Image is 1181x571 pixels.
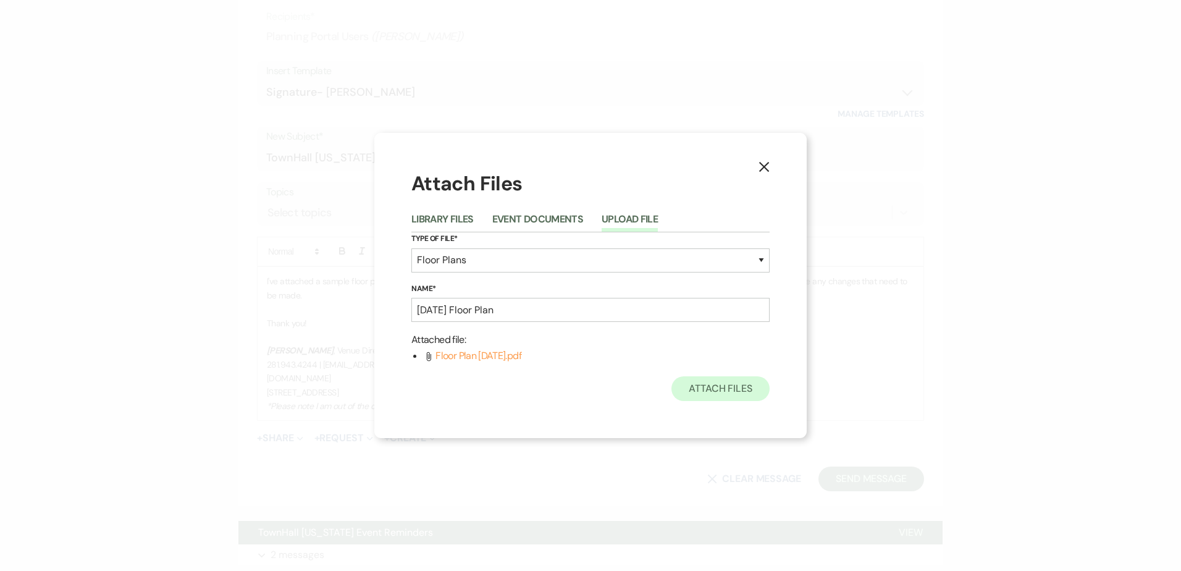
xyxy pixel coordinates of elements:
[492,214,583,232] button: Event Documents
[435,349,521,362] span: Floor Plan [DATE].pdf
[671,376,770,401] button: Attach Files
[411,282,770,296] label: Name*
[411,170,770,198] h1: Attach Files
[411,332,770,348] p: Attached file :
[411,214,474,232] button: Library Files
[602,214,658,232] button: Upload File
[411,232,770,246] label: Type of File*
